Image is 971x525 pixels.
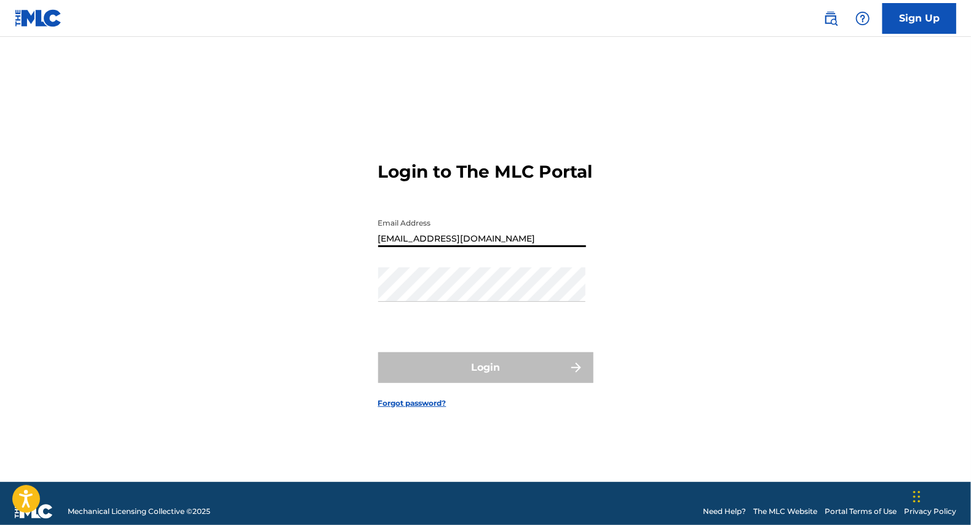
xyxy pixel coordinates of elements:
[703,506,746,517] a: Need Help?
[68,506,210,517] span: Mechanical Licensing Collective © 2025
[823,11,838,26] img: search
[15,504,53,519] img: logo
[855,11,870,26] img: help
[15,9,62,27] img: MLC Logo
[378,398,446,409] a: Forgot password?
[913,478,921,515] div: Drag
[850,6,875,31] div: Help
[825,506,897,517] a: Portal Terms of Use
[818,6,843,31] a: Public Search
[882,3,956,34] a: Sign Up
[910,466,971,525] iframe: Chat Widget
[753,506,817,517] a: The MLC Website
[378,161,593,183] h3: Login to The MLC Portal
[904,506,956,517] a: Privacy Policy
